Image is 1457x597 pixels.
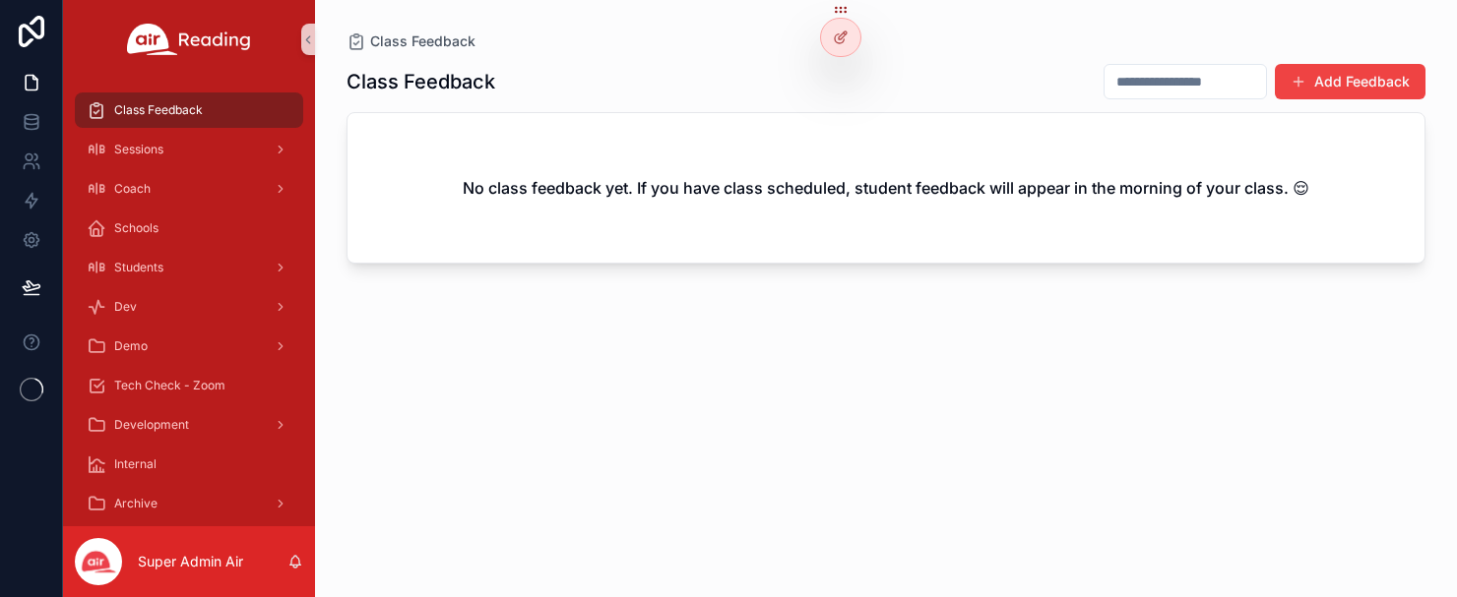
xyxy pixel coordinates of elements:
[463,176,1309,200] h2: No class feedback yet. If you have class scheduled, student feedback will appear in the morning o...
[114,181,151,197] span: Coach
[114,496,158,511] span: Archive
[75,132,303,167] a: Sessions
[75,407,303,443] a: Development
[75,447,303,482] a: Internal
[63,79,315,526] div: scrollable content
[347,68,495,95] h1: Class Feedback
[114,102,203,118] span: Class Feedback
[114,456,157,472] span: Internal
[75,368,303,403] a: Tech Check - Zoom
[347,31,475,51] a: Class Feedback
[75,171,303,207] a: Coach
[114,417,189,433] span: Development
[114,260,163,275] span: Students
[75,289,303,325] a: Dev
[75,210,303,246] a: Schools
[138,552,243,571] p: Super Admin Air
[114,378,225,393] span: Tech Check - Zoom
[75,250,303,285] a: Students
[114,220,158,236] span: Schools
[114,299,137,315] span: Dev
[75,328,303,364] a: Demo
[127,24,251,55] img: App logo
[75,92,303,128] a: Class Feedback
[370,31,475,51] span: Class Feedback
[114,142,163,157] span: Sessions
[75,486,303,521] a: Archive
[114,338,148,354] span: Demo
[1275,64,1425,99] button: Add Feedback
